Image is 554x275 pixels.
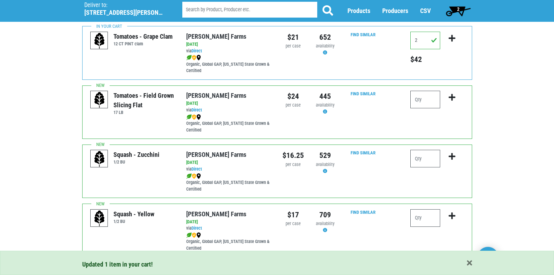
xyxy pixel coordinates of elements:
[351,32,376,37] a: Find Similar
[457,6,460,12] span: 2
[186,173,192,179] img: leaf-e5c59151409436ccce96b2ca1b28e03c.png
[84,2,164,9] p: Deliver to:
[314,91,336,102] div: 445
[196,55,201,60] img: map_marker-0e94453035b3232a4d21701695807de9.png
[82,260,472,269] div: Updated 1 item in your cart!
[113,159,159,165] h6: 1/2 BU
[186,33,246,40] a: [PERSON_NAME] Farms
[192,114,196,120] img: safety-e55c860ca8c00a9c171001a62a92dabd.png
[410,55,440,64] h5: Total price
[186,114,192,120] img: leaf-e5c59151409436ccce96b2ca1b28e03c.png
[314,32,336,43] div: 652
[196,173,201,179] img: map_marker-0e94453035b3232a4d21701695807de9.png
[316,43,334,49] span: availability
[91,210,108,227] img: placeholder-variety-43d6402dacf2d531de610a020419775a.svg
[347,7,370,15] a: Products
[186,219,272,225] div: [DATE]
[316,102,334,108] span: availability
[91,32,108,50] img: placeholder-variety-43d6402dacf2d531de610a020419775a.svg
[192,173,196,179] img: safety-e55c860ca8c00a9c171001a62a92dabd.png
[314,209,336,220] div: 709
[182,2,317,18] input: Search by Product, Producer etc.
[282,32,304,43] div: $21
[282,102,304,109] div: per case
[186,114,272,134] div: Organic, Global GAP, [US_STATE] State Grown & Certified
[191,225,202,231] a: Direct
[113,110,176,115] h6: 17 LB
[443,4,474,18] a: 2
[186,166,272,173] div: via
[186,232,192,238] img: leaf-e5c59151409436ccce96b2ca1b28e03c.png
[192,232,196,238] img: safety-e55c860ca8c00a9c171001a62a92dabd.png
[186,151,246,158] a: [PERSON_NAME] Farms
[410,91,440,108] input: Qty
[113,150,159,159] div: Squash - Zucchini
[186,92,246,99] a: [PERSON_NAME] Farms
[410,209,440,227] input: Qty
[410,32,440,49] input: Qty
[314,43,336,56] div: Availability may be subject to change.
[196,232,201,238] img: map_marker-0e94453035b3232a4d21701695807de9.png
[186,107,272,114] div: via
[282,91,304,102] div: $24
[186,100,272,107] div: [DATE]
[186,225,272,232] div: via
[186,210,246,218] a: [PERSON_NAME] Farms
[186,48,272,55] div: via
[351,210,376,215] a: Find Similar
[191,166,202,172] a: Direct
[351,150,376,155] a: Find Similar
[351,91,376,96] a: Find Similar
[113,41,172,46] h6: 12 CT PINT clam
[192,55,196,60] img: safety-e55c860ca8c00a9c171001a62a92dabd.png
[282,220,304,227] div: per case
[316,221,334,226] span: availability
[186,173,272,193] div: Organic, Global GAP, [US_STATE] State Grown & Certified
[186,232,272,252] div: Organic, Global GAP, [US_STATE] State Grown & Certified
[282,43,304,50] div: per case
[420,7,431,15] a: CSV
[191,48,202,53] a: Direct
[186,55,192,60] img: leaf-e5c59151409436ccce96b2ca1b28e03c.png
[382,7,408,15] a: Producers
[282,209,304,220] div: $17
[186,159,272,166] div: [DATE]
[316,162,334,167] span: availability
[282,150,304,161] div: $16.25
[282,161,304,168] div: per case
[186,41,272,48] div: [DATE]
[84,9,164,17] h5: [STREET_ADDRESS][PERSON_NAME]
[113,219,154,224] h6: 1/2 BU
[314,150,336,161] div: 529
[91,150,108,168] img: placeholder-variety-43d6402dacf2d531de610a020419775a.svg
[91,91,108,109] img: placeholder-variety-43d6402dacf2d531de610a020419775a.svg
[191,107,202,113] a: Direct
[186,55,272,75] div: Organic, Global GAP, [US_STATE] State Grown & Certified
[113,91,176,110] div: Tomatoes - Field Grown Slicing Flat
[113,32,172,41] div: Tomatoes - Grape Clam
[113,209,154,219] div: Squash - Yellow
[196,114,201,120] img: map_marker-0e94453035b3232a4d21701695807de9.png
[410,150,440,167] input: Qty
